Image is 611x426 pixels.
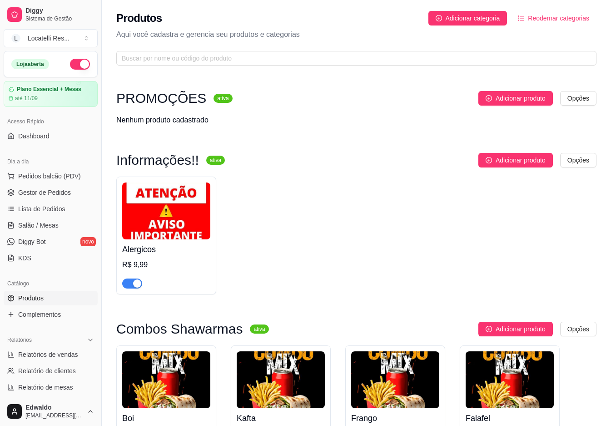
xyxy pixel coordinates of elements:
article: até 11/09 [15,95,38,102]
span: plus-circle [486,95,492,101]
h3: PROMOÇÕES [116,93,206,104]
article: Plano Essencial + Mesas [17,86,81,93]
button: Opções [560,91,596,106]
img: product-image [122,351,210,408]
a: Relatório de mesas [4,380,98,395]
a: Salão / Mesas [4,218,98,233]
button: Alterar Status [70,59,90,70]
a: Relatório de clientes [4,364,98,378]
div: Locatelli Res ... [28,34,70,43]
div: R$ 9,99 [122,259,210,270]
h2: Produtos [116,11,162,25]
span: KDS [18,254,31,263]
button: Adicionar produto [478,153,553,167]
button: Opções [560,153,596,167]
span: Adicionar categoria [446,13,500,23]
button: Select a team [4,29,98,47]
span: Opções [567,155,589,165]
span: Sistema de Gestão [25,15,94,22]
span: Adicionar produto [496,93,546,103]
h4: Alergicos [122,243,210,256]
h3: Informações!! [116,155,199,166]
div: Dia a dia [4,154,98,169]
span: Dashboard [18,132,50,141]
span: Reodernar categorias [528,13,589,23]
span: Lista de Pedidos [18,204,65,213]
a: Produtos [4,291,98,305]
a: Relatório de fidelidadenovo [4,396,98,411]
a: Lista de Pedidos [4,202,98,216]
h4: Falafel [466,412,554,425]
sup: ativa [250,325,268,334]
a: Diggy Botnovo [4,234,98,249]
img: product-image [237,351,325,408]
sup: ativa [206,156,225,165]
a: Dashboard [4,129,98,143]
span: Relatórios [7,336,32,344]
span: Opções [567,93,589,103]
span: Pedidos balcão (PDV) [18,172,81,181]
span: Relatórios de vendas [18,350,78,359]
input: Buscar por nome ou código do produto [122,53,584,63]
button: Opções [560,322,596,336]
button: Adicionar produto [478,322,553,336]
span: plus-circle [486,157,492,163]
span: L [11,34,20,43]
p: Aqui você cadastra e gerencia seu produtos e categorias [116,29,596,40]
span: Edwaldo [25,404,83,412]
span: Adicionar produto [496,155,546,165]
span: Relatório de clientes [18,366,76,375]
button: Reodernar categorias [511,11,596,25]
button: Adicionar produto [478,91,553,106]
sup: ativa [214,94,232,103]
span: [EMAIL_ADDRESS][DOMAIN_NAME] [25,412,83,419]
div: Acesso Rápido [4,114,98,129]
h3: Combos Shawarmas [116,324,243,335]
button: Adicionar categoria [428,11,507,25]
a: KDS [4,251,98,265]
a: DiggySistema de Gestão [4,4,98,25]
button: Edwaldo[EMAIL_ADDRESS][DOMAIN_NAME] [4,401,98,422]
span: Diggy Bot [18,237,46,246]
div: Catálogo [4,276,98,291]
h4: Kafta [237,412,325,425]
a: Plano Essencial + Mesasaté 11/09 [4,81,98,107]
a: Complementos [4,307,98,322]
span: Adicionar produto [496,324,546,334]
span: Relatório de mesas [18,383,73,392]
img: product-image [351,351,439,408]
h4: Boi [122,412,210,425]
span: plus-circle [436,15,442,21]
div: Nenhum produto cadastrado [116,115,209,126]
div: Loja aberta [11,59,49,69]
a: Gestor de Pedidos [4,185,98,200]
span: Gestor de Pedidos [18,188,71,197]
span: Complementos [18,310,61,319]
button: Pedidos balcão (PDV) [4,169,98,183]
img: product-image [122,183,210,239]
span: Diggy [25,7,94,15]
img: product-image [466,351,554,408]
span: Produtos [18,294,44,303]
h4: Frango [351,412,439,425]
span: Opções [567,324,589,334]
span: Salão / Mesas [18,221,59,230]
span: ordered-list [518,15,524,21]
span: plus-circle [486,326,492,332]
a: Relatórios de vendas [4,347,98,362]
